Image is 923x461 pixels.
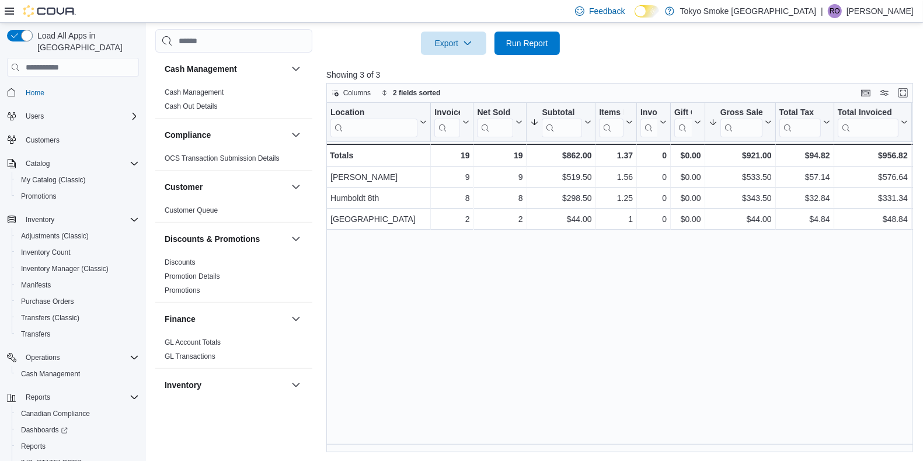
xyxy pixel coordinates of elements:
[330,171,427,185] div: [PERSON_NAME]
[599,108,624,119] div: Items Per Transaction
[779,108,830,137] button: Total Tax
[434,148,469,162] div: 19
[12,244,144,261] button: Inventory Count
[589,5,625,17] span: Feedback
[16,407,139,421] span: Canadian Compliance
[26,112,44,121] span: Users
[21,351,65,365] button: Operations
[708,148,771,162] div: $921.00
[12,228,144,244] button: Adjustments (Classic)
[599,148,633,162] div: 1.37
[165,63,287,75] button: Cash Management
[165,206,218,215] span: Customer Queue
[16,189,139,203] span: Promotions
[2,108,144,124] button: Users
[16,294,79,309] a: Purchase Orders
[506,37,548,49] span: Run Report
[21,157,139,171] span: Catalog
[26,88,44,98] span: Home
[26,353,60,362] span: Operations
[326,69,919,81] p: Showing 3 of 3
[877,86,891,100] button: Display options
[837,171,907,185] div: $576.64
[12,422,144,438] a: Dashboards
[21,157,54,171] button: Catalog
[21,390,139,404] span: Reports
[434,171,469,185] div: 9
[33,30,139,53] span: Load All Apps in [GEOGRAPHIC_DATA]
[16,367,85,381] a: Cash Management
[155,335,312,368] div: Finance
[165,286,200,295] span: Promotions
[165,181,203,193] h3: Customer
[16,311,139,325] span: Transfers (Classic)
[640,148,667,162] div: 0
[165,258,196,267] span: Discounts
[165,63,237,75] h3: Cash Management
[16,367,139,381] span: Cash Management
[165,181,287,193] button: Customer
[330,148,427,162] div: Totals
[289,312,303,326] button: Finance
[289,378,303,392] button: Inventory
[165,88,224,97] span: Cash Management
[2,349,144,366] button: Operations
[530,148,591,162] div: $862.00
[530,213,591,227] div: $44.00
[12,172,144,188] button: My Catalog (Classic)
[21,330,50,339] span: Transfers
[847,4,914,18] p: [PERSON_NAME]
[16,311,84,325] a: Transfers (Classic)
[674,148,701,162] div: $0.00
[330,108,417,119] div: Location
[16,407,95,421] a: Canadian Compliance
[165,286,200,294] a: Promotions
[21,213,139,227] span: Inventory
[165,313,196,325] h3: Finance
[2,155,144,172] button: Catalog
[165,102,218,110] a: Cash Out Details
[21,192,57,201] span: Promotions
[16,189,61,203] a: Promotions
[165,129,211,141] h3: Compliance
[2,389,144,405] button: Reports
[477,108,513,119] div: Net Sold
[330,213,427,227] div: [GEOGRAPHIC_DATA]
[720,108,762,119] div: Gross Sales
[16,262,113,276] a: Inventory Manager (Classic)
[837,108,907,137] button: Total Invoiced
[21,248,71,257] span: Inventory Count
[165,379,201,391] h3: Inventory
[21,425,68,435] span: Dashboards
[155,151,312,170] div: Compliance
[289,180,303,194] button: Customer
[837,148,907,162] div: $956.82
[165,352,215,361] a: GL Transactions
[779,192,830,206] div: $32.84
[21,133,139,147] span: Customers
[421,32,486,55] button: Export
[16,327,139,341] span: Transfers
[21,86,49,100] a: Home
[674,171,701,185] div: $0.00
[12,310,144,326] button: Transfers (Classic)
[21,297,74,306] span: Purchase Orders
[155,255,312,302] div: Discounts & Promotions
[26,136,60,145] span: Customers
[837,108,898,119] div: Total Invoiced
[530,108,591,137] button: Subtotal
[165,206,218,214] a: Customer Queue
[330,108,417,137] div: Location
[21,85,139,99] span: Home
[599,108,624,137] div: Items Per Transaction
[12,261,144,277] button: Inventory Manager (Classic)
[343,88,371,98] span: Columns
[779,171,830,185] div: $57.14
[2,131,144,148] button: Customers
[477,171,523,185] div: 9
[542,108,582,137] div: Subtotal
[26,159,50,168] span: Catalog
[165,88,224,96] a: Cash Management
[896,86,910,100] button: Enter fullscreen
